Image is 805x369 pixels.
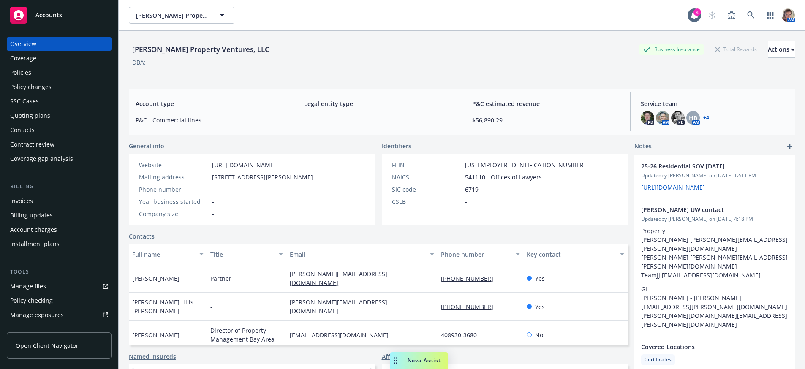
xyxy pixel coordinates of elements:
div: Company size [139,209,209,218]
div: Manage exposures [10,308,64,322]
button: Phone number [438,244,524,264]
div: Drag to move [390,352,401,369]
a: Report a Bug [723,7,740,24]
div: Policies [10,66,31,79]
span: Yes [535,302,545,311]
a: Invoices [7,194,112,208]
span: - [212,185,214,194]
a: Switch app [762,7,779,24]
span: Account type [136,99,283,108]
div: Coverage [10,52,36,65]
span: - [212,209,214,218]
a: Contract review [7,138,112,151]
img: photo [656,111,669,125]
div: Total Rewards [711,44,761,54]
div: 4 [693,8,701,16]
span: - [212,197,214,206]
div: Account charges [10,223,57,236]
span: Updated by [PERSON_NAME] on [DATE] 4:18 PM [641,215,788,223]
span: General info [129,141,164,150]
span: No [535,331,543,339]
a: Billing updates [7,209,112,222]
a: Named insureds [129,352,176,361]
div: CSLB [392,197,462,206]
button: Nova Assist [390,352,448,369]
div: Email [290,250,425,259]
div: Manage files [10,279,46,293]
span: [STREET_ADDRESS][PERSON_NAME] [212,173,313,182]
a: [EMAIL_ADDRESS][DOMAIN_NAME] [290,331,395,339]
div: NAICS [392,173,462,182]
div: [PERSON_NAME] UW contactUpdatedby [PERSON_NAME] on [DATE] 4:18 PMProperty [PERSON_NAME] [PERSON_N... [634,198,795,336]
span: Accounts [35,12,62,19]
span: Certificates [645,356,672,364]
a: Manage exposures [7,308,112,322]
div: Quoting plans [10,109,50,122]
a: 408930-3680 [441,331,484,339]
span: Updated by [PERSON_NAME] on [DATE] 12:11 PM [641,172,788,179]
span: - [304,116,452,125]
img: photo [641,111,654,125]
span: $56,890.29 [472,116,620,125]
div: SSC Cases [10,95,39,108]
span: [US_EMPLOYER_IDENTIFICATION_NUMBER] [465,160,586,169]
div: Contract review [10,138,54,151]
a: Coverage [7,52,112,65]
a: [PHONE_NUMBER] [441,274,500,282]
a: Manage files [7,279,112,293]
span: P&C estimated revenue [472,99,620,108]
button: Email [286,244,438,264]
span: Covered Locations [641,342,766,351]
a: Start snowing [704,7,721,24]
a: +4 [703,115,709,120]
div: Installment plans [10,237,60,251]
button: [PERSON_NAME] Property Ventures, LLC [129,7,234,24]
div: Year business started [139,197,209,206]
span: P&C - Commercial lines [136,116,283,125]
a: Contacts [129,232,155,241]
a: Overview [7,37,112,51]
span: HB [689,114,697,122]
span: Nova Assist [408,357,441,364]
button: Key contact [523,244,628,264]
span: [PERSON_NAME] [132,274,179,283]
span: - [465,197,467,206]
a: Account charges [7,223,112,236]
a: SSC Cases [7,95,112,108]
div: Phone number [441,250,511,259]
span: [PERSON_NAME] Property Ventures, LLC [136,11,209,20]
span: Service team [641,99,789,108]
div: SIC code [392,185,462,194]
p: Property [PERSON_NAME] [PERSON_NAME][EMAIL_ADDRESS][PERSON_NAME][DOMAIN_NAME] [PERSON_NAME] [PERS... [641,226,788,279]
div: Policy checking [10,294,53,307]
span: [PERSON_NAME] Hills [PERSON_NAME] [132,298,204,315]
span: [PERSON_NAME] [132,331,179,339]
div: Actions [768,41,795,57]
button: Full name [129,244,207,264]
span: 6719 [465,185,479,194]
img: photo [671,111,685,125]
div: Policy changes [10,80,52,94]
div: Overview [10,37,36,51]
div: Billing [7,182,112,191]
div: Key contact [527,250,615,259]
a: Policy checking [7,294,112,307]
span: Yes [535,274,545,283]
a: add [785,141,795,152]
a: [PHONE_NUMBER] [441,303,500,311]
div: [PERSON_NAME] Property Ventures, LLC [129,44,273,55]
div: 25-26 Residential SOV [DATE]Updatedby [PERSON_NAME] on [DATE] 12:11 PM[URL][DOMAIN_NAME] [634,155,795,198]
div: Manage certificates [10,323,65,336]
a: Policy changes [7,80,112,94]
a: Installment plans [7,237,112,251]
a: Search [742,7,759,24]
div: Contacts [10,123,35,137]
button: Actions [768,41,795,58]
div: Billing updates [10,209,53,222]
button: Title [207,244,286,264]
span: 541110 - Offices of Lawyers [465,173,542,182]
span: Identifiers [382,141,411,150]
a: Quoting plans [7,109,112,122]
div: Phone number [139,185,209,194]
